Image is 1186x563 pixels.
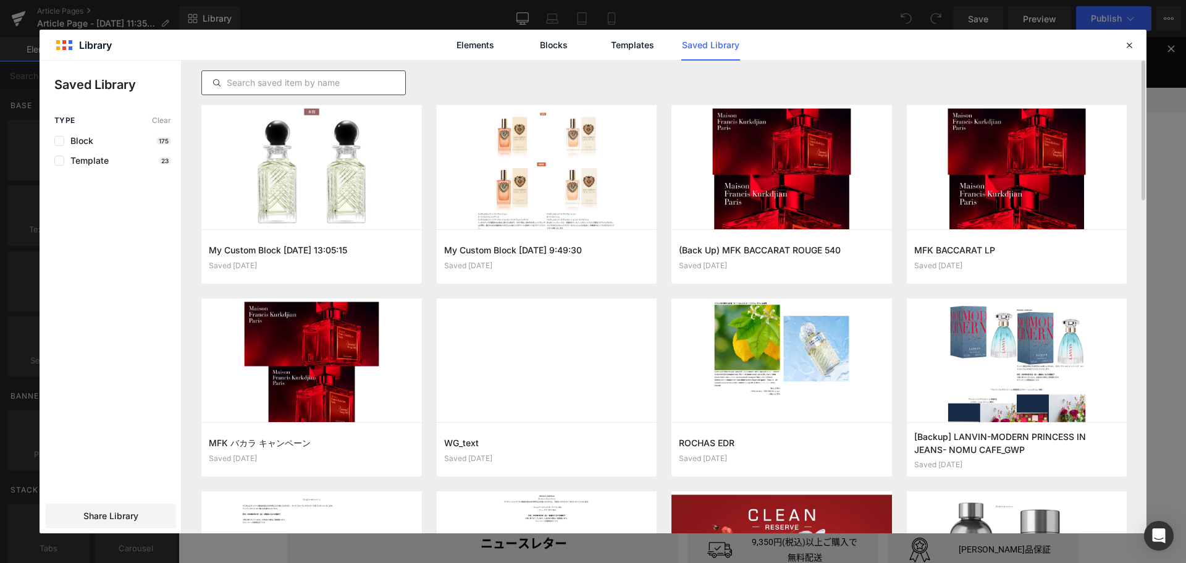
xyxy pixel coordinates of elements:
[1144,521,1174,551] div: Open Intercom Messenger
[444,454,650,463] div: Saved [DATE]
[452,85,504,106] a: ギフトガイド
[444,243,650,256] h3: My Custom Block [DATE] 9:49:30
[109,115,291,128] nav: breadcrumbs
[109,88,208,103] img: ラトリエ デ パルファム 公式オンラインストア
[306,85,397,106] a: 限定品/キット・コフレ
[446,30,505,61] a: Elements
[573,497,679,528] p: 9,350円(税込)以上ご購入で無料配送
[661,85,721,106] a: ショップリスト
[109,117,131,125] a: ホーム
[914,460,1120,469] div: Saved [DATE]
[444,261,650,270] div: Saved [DATE]
[519,85,553,106] a: 最新情報
[135,57,201,70] span: ショッピングガイド
[159,157,171,164] p: 23
[64,136,93,146] span: Block
[54,116,75,125] span: Type
[233,57,278,70] span: お問い合わせ
[83,510,138,522] span: Share Library
[773,505,880,520] p: [PERSON_NAME]品保証
[524,30,583,61] a: Blocks
[529,501,553,525] img: Icon_Shipping.svg
[133,117,135,125] span: ›
[152,116,171,125] span: Clear
[209,261,414,270] div: Saved [DATE]
[679,436,885,449] h3: ROCHAS EDR
[766,57,818,70] a: ログイン
[914,243,1120,256] h3: MFK BACCARAT LP
[679,261,885,270] div: Saved [DATE]
[886,88,899,102] img: Icon_Cart.svg
[64,156,109,166] span: Template
[773,57,781,70] img: Icon_User.svg
[54,75,181,94] p: Saved Library
[679,454,885,463] div: Saved [DATE]
[788,57,818,70] span: ログイン
[411,85,437,106] a: 新製品
[116,57,127,69] img: Icon_ShoppingGuide.svg
[729,501,754,525] img: Icon_Quality.svg
[860,88,873,101] img: Icon_Search.svg
[219,60,226,66] img: Icon_Email.svg
[679,243,885,256] h3: (Back Up) MFK BACCARAT ROUGE 540
[153,409,855,418] p: or Drag & Drop elements from left sidebar
[153,224,855,239] p: Start building your page
[209,243,414,256] h3: My Custom Block [DATE] 13:05:15
[568,85,646,106] a: カテゴリーから探す
[681,30,740,61] a: Saved Library
[545,27,582,36] span: こちらから
[840,59,847,67] img: Icon_Heart_Empty.svg
[109,57,201,70] a: ショッピングガイド
[448,375,560,399] a: Explore Template
[211,57,278,70] a: お問い合わせ
[211,496,479,518] h4: ニュースレター
[209,454,414,463] div: Saved [DATE]
[426,27,582,36] a: LINE公式アカウントの友だち追加はこちらから
[855,57,892,70] span: お気に入り
[603,30,662,61] a: Templates
[202,75,405,90] input: Search saved item by name
[755,83,878,108] input: 検索
[209,436,414,449] h3: MFK バカラ キャンペーン
[12,12,995,25] p: [全製品対象] ご購入で選べるサンプル2点プレゼント！
[914,430,1120,455] h3: [Backup] LANVIN-MODERN PRINCESS IN JEANS- NOMU CAFE_GWP
[222,85,292,106] a: ブランドから探す
[156,137,171,145] p: 175
[444,436,650,449] h3: WG_text
[137,117,291,125] span: ラトリエ デ パルファム 公式オンラインストア
[914,261,1120,270] div: Saved [DATE]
